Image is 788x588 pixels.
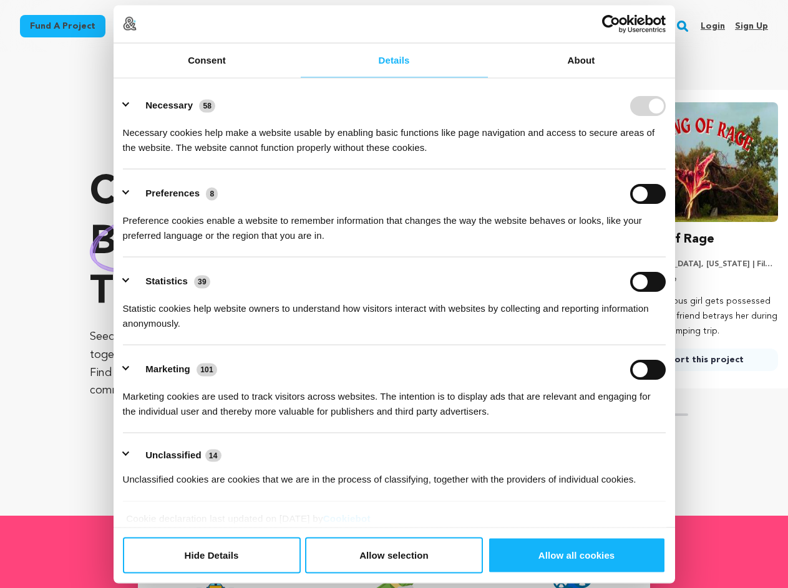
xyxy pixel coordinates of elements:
button: Preferences (8) [123,183,226,203]
p: Seed&Spark is where creators and audiences work together to bring incredible new projects to life... [90,328,361,400]
span: 14 [205,449,221,461]
img: Coming of Rage image [618,102,778,222]
span: 101 [197,364,217,376]
a: Details [301,43,488,77]
p: Crowdfunding that . [90,168,361,318]
label: Marketing [145,364,190,374]
button: Allow selection [305,537,483,573]
span: 58 [199,100,215,112]
div: Necessary cookies help make a website usable by enabling basic functions like page navigation and... [123,115,666,155]
a: About [488,43,675,77]
p: Horror, Nature [618,274,778,284]
img: hand sketched image [90,214,205,273]
span: 39 [194,276,210,288]
button: Statistics (39) [123,271,218,291]
a: Sign up [735,16,768,36]
a: Consent [114,43,301,77]
p: A shy indigenous girl gets possessed after her best friend betrays her during their annual campin... [618,294,778,339]
div: Unclassified cookies are cookies that we are in the process of classifying, together with the pro... [123,463,666,487]
label: Necessary [145,100,193,110]
button: Allow all cookies [488,537,666,573]
button: Hide Details [123,537,301,573]
div: Marketing cookies are used to track visitors across websites. The intention is to display ads tha... [123,379,666,418]
button: Necessary (58) [123,95,223,115]
span: 8 [206,188,218,200]
div: Statistic cookies help website owners to understand how visitors interact with websites by collec... [123,291,666,330]
button: Marketing (101) [123,359,225,379]
img: logo [123,17,137,31]
p: [GEOGRAPHIC_DATA], [US_STATE] | Film Short [618,259,778,269]
a: Cookiebot [323,513,371,523]
label: Preferences [145,188,200,198]
a: Login [701,16,725,36]
a: Support this project [618,349,778,371]
a: Usercentrics Cookiebot - opens in a new window [557,14,666,33]
label: Statistics [145,276,188,286]
button: Unclassified (14) [123,447,229,463]
a: Fund a project [20,15,105,37]
div: Preference cookies enable a website to remember information that changes the way the website beha... [123,203,666,243]
div: Cookie declaration last updated on [DATE] by [117,511,671,535]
